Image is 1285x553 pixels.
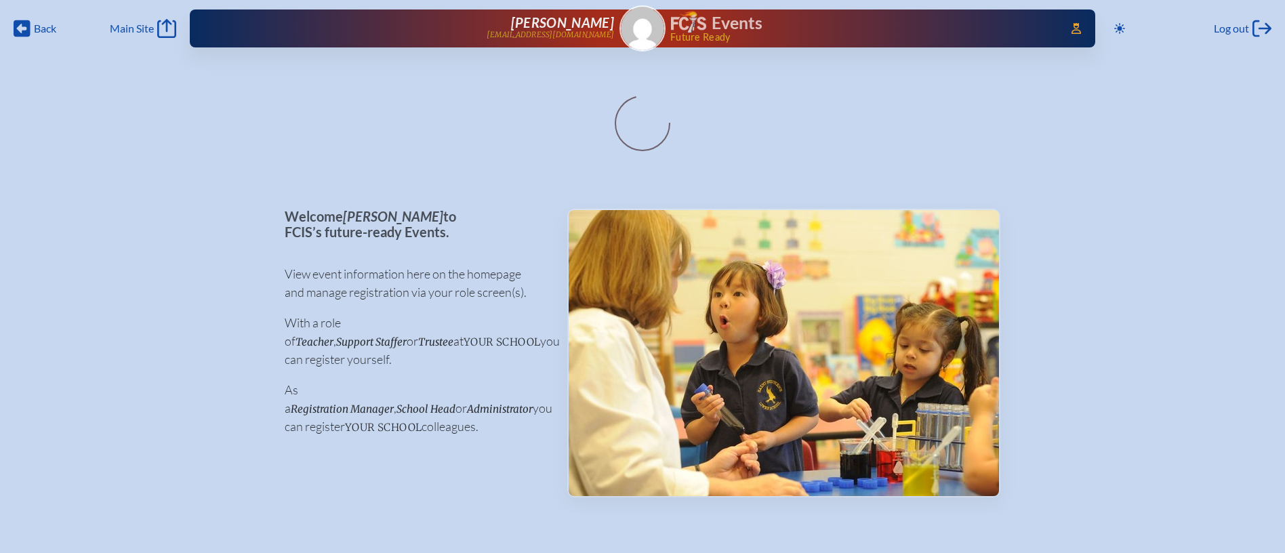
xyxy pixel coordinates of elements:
[619,5,666,52] a: Gravatar
[285,209,546,239] p: Welcome to FCIS’s future-ready Events.
[396,403,455,415] span: School Head
[34,22,56,35] span: Back
[621,7,664,50] img: Gravatar
[464,335,540,348] span: your school
[511,14,614,30] span: [PERSON_NAME]
[418,335,453,348] span: Trustee
[233,15,614,42] a: [PERSON_NAME][EMAIL_ADDRESS][DOMAIN_NAME]
[291,403,394,415] span: Registration Manager
[343,208,443,224] span: [PERSON_NAME]
[110,22,154,35] span: Main Site
[1214,22,1249,35] span: Log out
[285,314,546,369] p: With a role of , or at you can register yourself.
[285,265,546,302] p: View event information here on the homepage and manage registration via your role screen(s).
[110,19,176,38] a: Main Site
[671,11,1052,42] div: FCIS Events — Future ready
[670,33,1052,42] span: Future Ready
[345,421,422,434] span: your school
[569,210,999,496] img: Events
[295,335,333,348] span: Teacher
[467,403,533,415] span: Administrator
[487,30,614,39] p: [EMAIL_ADDRESS][DOMAIN_NAME]
[285,381,546,436] p: As a , or you can register colleagues.
[336,335,407,348] span: Support Staffer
